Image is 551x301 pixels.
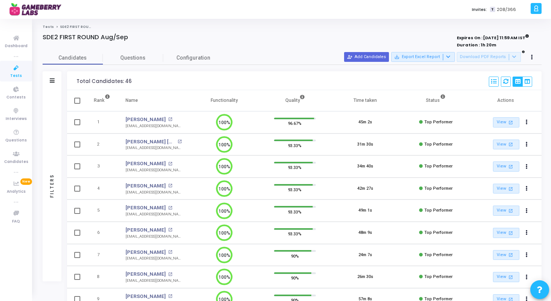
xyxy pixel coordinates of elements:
[126,293,166,300] a: [PERSON_NAME]
[60,25,111,29] span: SDE2 FIRST ROUND Aug/Sep
[522,206,532,216] button: Actions
[354,96,377,104] div: Time taken
[126,256,182,261] div: [EMAIL_ADDRESS][DOMAIN_NAME]
[507,163,514,170] mat-icon: open_in_new
[493,272,519,282] a: View
[189,90,260,111] th: Functionality
[344,52,389,62] button: Add Candidates
[86,244,118,266] td: 7
[5,137,27,144] span: Questions
[288,141,302,149] span: 93.33%
[358,119,372,126] div: 45m 2s
[126,96,138,104] div: Name
[347,54,352,60] mat-icon: person_add_alt
[424,230,453,235] span: Top Performer
[288,164,302,171] span: 93.33%
[9,2,66,17] img: logo
[86,222,118,244] td: 6
[288,186,302,193] span: 93.33%
[86,178,118,200] td: 4
[168,272,172,276] mat-icon: open_in_new
[168,294,172,298] mat-icon: open_in_new
[168,206,172,210] mat-icon: open_in_new
[507,207,514,214] mat-icon: open_in_new
[288,230,302,238] span: 93.33%
[357,141,373,148] div: 31m 30s
[43,54,103,62] span: Candidates
[522,161,532,172] button: Actions
[126,190,182,195] div: [EMAIL_ADDRESS][DOMAIN_NAME]
[86,111,118,134] td: 1
[357,163,373,170] div: 34m 40s
[6,94,26,101] span: Contests
[493,228,519,238] a: View
[126,249,166,256] a: [PERSON_NAME]
[126,116,166,123] a: [PERSON_NAME]
[86,134,118,156] td: 2
[493,117,519,127] a: View
[126,234,182,240] div: [EMAIL_ADDRESS][DOMAIN_NAME]
[493,140,519,150] a: View
[20,178,32,185] span: New
[497,6,516,13] span: 208/366
[522,228,532,238] button: Actions
[424,164,453,169] span: Top Performer
[168,117,172,121] mat-icon: open_in_new
[288,208,302,215] span: 93.33%
[49,144,55,227] div: Filters
[513,77,532,87] div: View Options
[43,34,128,41] h4: SDE2 FIRST ROUND Aug/Sep
[126,270,166,278] a: [PERSON_NAME]
[43,25,542,29] nav: breadcrumb
[471,90,542,111] th: Actions
[424,186,453,191] span: Top Performer
[77,78,132,84] div: Total Candidates: 46
[424,208,453,213] span: Top Performer
[358,207,372,214] div: 49m 1s
[126,182,166,190] a: [PERSON_NAME]
[291,252,299,260] span: 90%
[401,90,471,111] th: Status
[493,250,519,260] a: View
[507,141,514,147] mat-icon: open_in_new
[357,274,373,280] div: 26m 30s
[490,7,495,12] span: T
[126,278,182,284] div: [EMAIL_ADDRESS][DOMAIN_NAME]
[457,33,529,41] strong: Expires On : [DATE] 11:59 AM IST
[126,160,166,167] a: [PERSON_NAME]
[103,54,163,62] span: Questions
[424,274,453,279] span: Top Performer
[86,90,118,111] th: Rank
[126,226,166,234] a: [PERSON_NAME]
[493,184,519,194] a: View
[507,274,514,280] mat-icon: open_in_new
[522,139,532,150] button: Actions
[126,123,182,129] div: [EMAIL_ADDRESS][DOMAIN_NAME]
[457,52,521,62] button: Download PDF Reports
[358,252,372,258] div: 24m 7s
[291,274,299,282] span: 90%
[394,54,399,60] mat-icon: save_alt
[7,189,26,195] span: Analytics
[126,138,175,146] a: [PERSON_NAME] [PERSON_NAME]
[168,250,172,254] mat-icon: open_in_new
[126,212,182,217] div: [EMAIL_ADDRESS][DOMAIN_NAME]
[522,117,532,128] button: Actions
[457,42,496,48] strong: Duration : 1h 20m
[260,90,330,111] th: Quality
[522,183,532,194] button: Actions
[168,228,172,232] mat-icon: open_in_new
[472,6,487,13] label: Invites:
[358,230,372,236] div: 48m 9s
[424,252,453,257] span: Top Performer
[126,145,182,151] div: [EMAIL_ADDRESS][DOMAIN_NAME]
[6,116,27,122] span: Interviews
[168,184,172,188] mat-icon: open_in_new
[178,140,182,144] mat-icon: open_in_new
[507,186,514,192] mat-icon: open_in_new
[4,159,28,165] span: Candidates
[424,120,453,124] span: Top Performer
[12,218,20,225] span: FAQ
